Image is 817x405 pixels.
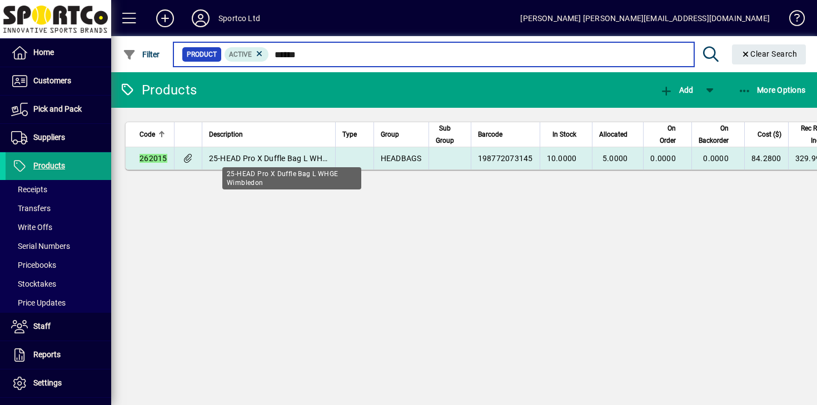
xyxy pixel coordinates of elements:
[436,122,454,147] span: Sub Group
[11,261,56,269] span: Pricebooks
[599,128,637,141] div: Allocated
[11,242,70,251] span: Serial Numbers
[547,128,587,141] div: In Stock
[119,81,197,99] div: Products
[744,147,788,169] td: 84.2800
[6,218,111,237] a: Write Offs
[183,8,218,28] button: Profile
[140,128,167,141] div: Code
[11,185,47,194] span: Receipts
[229,51,252,58] span: Active
[140,154,167,163] em: 262015
[478,128,502,141] span: Barcode
[660,86,693,94] span: Add
[6,274,111,293] a: Stocktakes
[599,128,627,141] span: Allocated
[342,128,357,141] span: Type
[650,122,676,147] span: On Order
[6,39,111,67] a: Home
[209,128,328,141] div: Description
[6,124,111,152] a: Suppliers
[547,154,577,163] span: 10.0000
[11,298,66,307] span: Price Updates
[147,8,183,28] button: Add
[120,44,163,64] button: Filter
[381,154,422,163] span: HEADBAGS
[6,313,111,341] a: Staff
[699,122,729,147] span: On Backorder
[140,128,155,141] span: Code
[11,204,51,213] span: Transfers
[738,86,806,94] span: More Options
[650,122,686,147] div: On Order
[552,128,576,141] span: In Stock
[781,2,803,38] a: Knowledge Base
[225,47,269,62] mat-chip: Activation Status: Active
[6,237,111,256] a: Serial Numbers
[209,128,243,141] span: Description
[478,154,533,163] span: 198772073145
[520,9,770,27] div: [PERSON_NAME] [PERSON_NAME][EMAIL_ADDRESS][DOMAIN_NAME]
[6,180,111,199] a: Receipts
[741,49,798,58] span: Clear Search
[209,154,374,163] span: 25-HEAD Pro X Duffle Bag L WHGE Wimbledon
[381,128,422,141] div: Group
[33,322,51,331] span: Staff
[33,378,62,387] span: Settings
[699,122,739,147] div: On Backorder
[735,80,809,100] button: More Options
[703,154,729,163] span: 0.0000
[342,128,367,141] div: Type
[436,122,464,147] div: Sub Group
[33,48,54,57] span: Home
[6,256,111,274] a: Pricebooks
[6,369,111,397] a: Settings
[11,223,52,232] span: Write Offs
[11,279,56,288] span: Stocktakes
[33,104,82,113] span: Pick and Pack
[650,154,676,163] span: 0.0000
[6,293,111,312] a: Price Updates
[657,80,696,100] button: Add
[602,154,628,163] span: 5.0000
[123,50,160,59] span: Filter
[187,49,217,60] span: Product
[6,341,111,369] a: Reports
[222,167,361,189] div: 25-HEAD Pro X Duffle Bag L WHGE Wimbledon
[33,76,71,85] span: Customers
[33,161,65,170] span: Products
[6,96,111,123] a: Pick and Pack
[33,133,65,142] span: Suppliers
[33,350,61,359] span: Reports
[218,9,260,27] div: Sportco Ltd
[6,67,111,95] a: Customers
[6,199,111,218] a: Transfers
[381,128,399,141] span: Group
[758,128,781,141] span: Cost ($)
[732,44,806,64] button: Clear
[478,128,533,141] div: Barcode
